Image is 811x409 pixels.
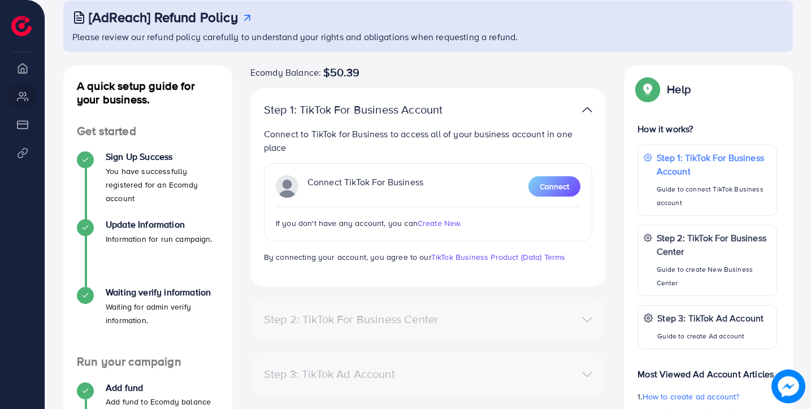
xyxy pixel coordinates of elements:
[11,16,32,36] img: logo
[540,181,569,192] span: Connect
[72,30,786,43] p: Please review our refund policy carefully to understand your rights and obligations when requesti...
[106,287,219,298] h4: Waiting verify information
[89,9,238,25] h3: [AdReach] Refund Policy
[657,182,771,210] p: Guide to connect TikTok Business account
[667,82,691,96] p: Help
[657,329,764,343] p: Guide to create Ad account
[106,395,211,408] p: Add fund to Ecomdy balance
[657,151,771,178] p: Step 1: TikTok For Business Account
[637,122,777,136] p: How it works?
[418,217,462,229] span: Create New.
[250,66,321,79] span: Ecomdy Balance:
[63,287,232,355] li: Waiting verify information
[307,175,423,198] p: Connect TikTok For Business
[106,151,219,162] h4: Sign Up Success
[637,79,658,99] img: Popup guide
[63,79,232,106] h4: A quick setup guide for your business.
[63,355,232,369] h4: Run your campaign
[323,66,359,79] span: $50.39
[276,217,418,229] span: If you don't have any account, you can
[63,124,232,138] h4: Get started
[264,103,477,116] p: Step 1: TikTok For Business Account
[657,311,764,325] p: Step 3: TikTok Ad Account
[63,151,232,219] li: Sign Up Success
[106,164,219,205] p: You have successfully registered for an Ecomdy account
[657,263,771,290] p: Guide to create New Business Center
[106,300,219,327] p: Waiting for admin verify information.
[657,231,771,258] p: Step 2: TikTok For Business Center
[643,391,740,402] span: How to create ad account?
[106,232,212,246] p: Information for run campaign.
[106,382,211,393] h4: Add fund
[106,219,212,230] h4: Update Information
[637,358,777,381] p: Most Viewed Ad Account Articles
[582,102,592,118] img: TikTok partner
[276,175,298,198] img: TikTok partner
[431,251,566,263] a: TikTok Business Product (Data) Terms
[264,250,593,264] p: By connecting your account, you agree to our
[528,176,580,197] button: Connect
[637,390,777,403] p: 1.
[771,369,805,403] img: image
[264,127,593,154] p: Connect to TikTok for Business to access all of your business account in one place
[63,219,232,287] li: Update Information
